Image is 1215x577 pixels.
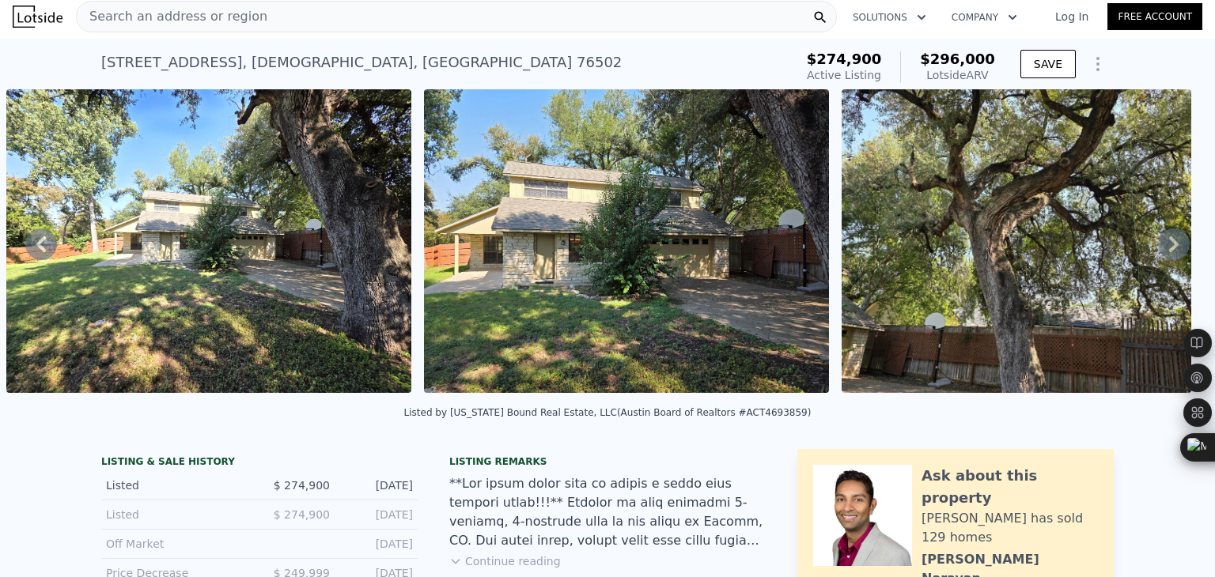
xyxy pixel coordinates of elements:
[101,51,622,74] div: [STREET_ADDRESS] , [DEMOGRAPHIC_DATA] , [GEOGRAPHIC_DATA] 76502
[343,507,413,522] div: [DATE]
[920,51,995,67] span: $296,000
[6,89,411,393] img: Sale: 169724074 Parcel: 95803830
[13,6,62,28] img: Lotside
[922,465,1098,509] div: Ask about this property
[106,507,247,522] div: Listed
[77,7,267,26] span: Search an address or region
[449,553,561,569] button: Continue reading
[1107,3,1202,30] a: Free Account
[1036,9,1107,25] a: Log In
[101,455,418,471] div: LISTING & SALE HISTORY
[1082,48,1114,80] button: Show Options
[807,51,882,67] span: $274,900
[274,479,330,492] span: $ 274,900
[343,477,413,493] div: [DATE]
[1020,50,1076,78] button: SAVE
[449,455,766,468] div: Listing remarks
[424,89,829,393] img: Sale: 169724074 Parcel: 95803830
[106,536,247,552] div: Off Market
[842,89,1191,393] img: Sale: 169724074 Parcel: 95803830
[343,536,413,552] div: [DATE]
[922,509,1098,547] div: [PERSON_NAME] has sold 129 homes
[920,67,995,83] div: Lotside ARV
[939,3,1030,32] button: Company
[840,3,939,32] button: Solutions
[106,477,247,493] div: Listed
[807,69,881,81] span: Active Listing
[449,474,766,550] div: **Lor ipsum dolor sita co adipis e seddo eius tempori utlab!!!** Etdolor ma aliq enimadmi 5-venia...
[274,508,330,521] span: $ 274,900
[404,407,812,418] div: Listed by [US_STATE] Bound Real Estate, LLC (Austin Board of Realtors #ACT4693859)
